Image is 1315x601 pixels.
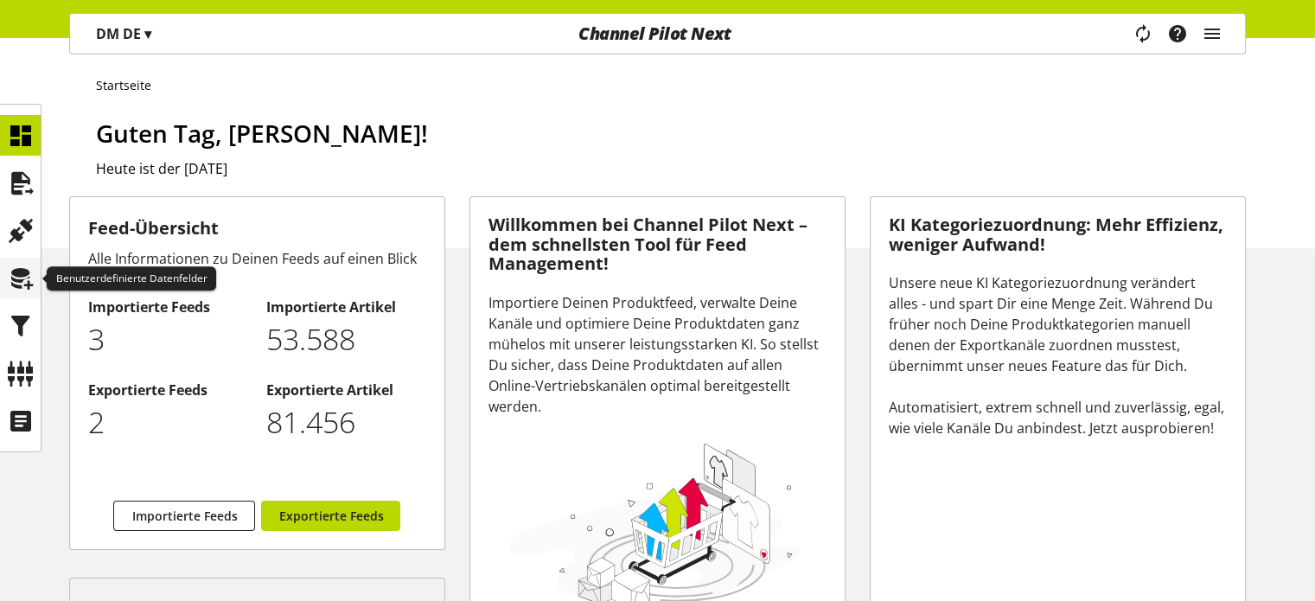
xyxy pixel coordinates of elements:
h2: Exportierte Feeds [88,380,248,400]
h2: Importierte Feeds [88,297,248,317]
div: Benutzerdefinierte Datenfelder [47,266,216,291]
div: Importiere Deinen Produktfeed, verwalte Deine Kanäle und optimiere Deine Produktdaten ganz mühelo... [488,292,827,417]
div: Alle Informationen zu Deinen Feeds auf einen Blick [88,248,426,269]
p: 2 [88,400,248,444]
p: 3 [88,317,248,361]
p: DM DE [96,23,151,44]
span: Importierte Feeds [131,507,237,525]
span: Exportierte Feeds [278,507,383,525]
h3: KI Kategoriezuordnung: Mehr Effizienz, weniger Aufwand! [889,215,1227,254]
a: Exportierte Feeds [261,501,400,531]
a: Importierte Feeds [113,501,255,531]
h3: Willkommen bei Channel Pilot Next – dem schnellsten Tool für Feed Management! [488,215,827,274]
span: Guten Tag, [PERSON_NAME]! [96,117,428,150]
p: 53588 [266,317,426,361]
p: 81456 [266,400,426,444]
h2: Importierte Artikel [266,297,426,317]
div: Unsere neue KI Kategoriezuordnung verändert alles - und spart Dir eine Menge Zeit. Während Du frü... [889,272,1227,438]
nav: main navigation [69,13,1246,54]
h2: Heute ist der [DATE] [96,158,1246,179]
h3: Feed-Übersicht [88,215,426,241]
h2: Exportierte Artikel [266,380,426,400]
span: ▾ [144,24,151,43]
